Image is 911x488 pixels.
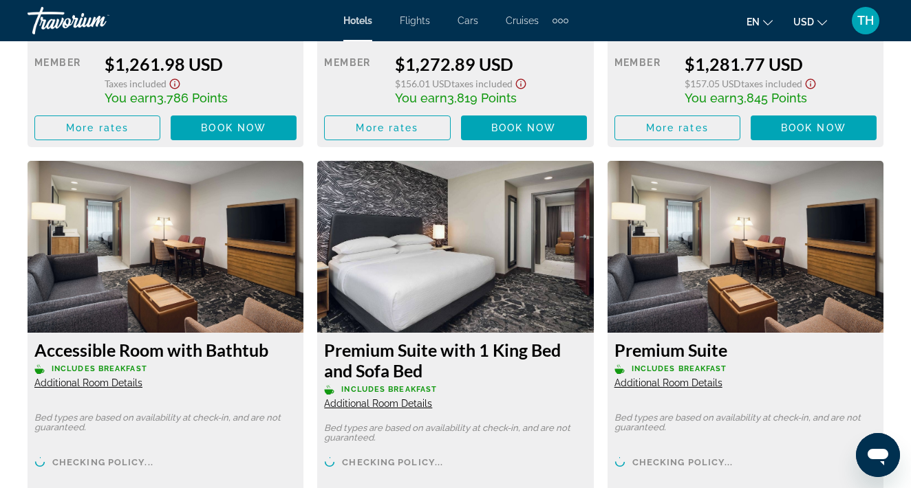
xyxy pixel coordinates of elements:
p: Bed types are based on availability at check-in, and are not guaranteed. [324,423,586,443]
div: $1,272.89 USD [395,54,587,74]
a: Cruises [506,15,539,26]
span: Includes Breakfast [341,385,437,394]
span: Taxes included [741,78,802,89]
h3: Premium Suite [614,340,877,360]
div: $1,261.98 USD [105,54,297,74]
span: $156.01 USD [395,78,451,89]
a: Cars [458,15,478,26]
span: Includes Breakfast [632,364,727,373]
div: Member [34,54,94,105]
span: Additional Room Details [34,377,142,388]
span: TH [857,14,874,27]
span: Book now [201,122,266,133]
span: You earn [105,91,157,105]
span: Includes Breakfast [52,364,147,373]
span: Checking policy... [632,458,733,467]
button: User Menu [848,6,883,35]
span: Additional Room Details [614,377,722,388]
div: $1,281.77 USD [685,54,877,74]
div: Member [324,54,384,105]
button: Show Taxes and Fees disclaimer [513,74,529,90]
button: Show Taxes and Fees disclaimer [802,74,819,90]
span: $157.05 USD [685,78,741,89]
a: Travorium [28,3,165,38]
span: Book now [491,122,557,133]
button: Show Taxes and Fees disclaimer [167,74,183,90]
span: Checking policy... [342,458,443,467]
span: More rates [356,122,418,133]
button: Extra navigation items [553,10,568,32]
span: More rates [646,122,709,133]
button: More rates [34,115,160,140]
button: Change currency [793,12,827,32]
button: More rates [324,115,450,140]
span: Book now [781,122,846,133]
h3: Accessible Room with Bathtub [34,340,297,360]
button: Book now [171,115,297,140]
p: Bed types are based on availability at check-in, and are not guaranteed. [614,413,877,432]
button: More rates [614,115,740,140]
h3: Premium Suite with 1 King Bed and Sofa Bed [324,340,586,381]
div: Member [614,54,674,105]
iframe: Button to launch messaging window [856,433,900,477]
span: Additional Room Details [324,398,432,409]
img: 21fc0c93-e812-4e75-8a46-fe5837cdd3f1.jpeg [317,161,593,333]
span: Checking policy... [52,458,153,467]
img: afa6fe13-dbf7-43e7-a9b4-0fe18bae9095.jpeg [28,161,303,333]
button: Book now [461,115,587,140]
span: Taxes included [105,78,167,89]
span: USD [793,16,814,27]
p: Bed types are based on availability at check-in, and are not guaranteed. [34,413,297,432]
a: Hotels [343,15,372,26]
span: 3,819 Points [447,91,517,105]
span: More rates [66,122,129,133]
span: 3,845 Points [737,91,807,105]
span: You earn [685,91,737,105]
span: Taxes included [451,78,513,89]
button: Change language [747,12,773,32]
span: en [747,16,760,27]
span: You earn [395,91,447,105]
img: afa6fe13-dbf7-43e7-a9b4-0fe18bae9095.jpeg [608,161,883,333]
span: 3,786 Points [157,91,228,105]
a: Flights [400,15,430,26]
button: Book now [751,115,877,140]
